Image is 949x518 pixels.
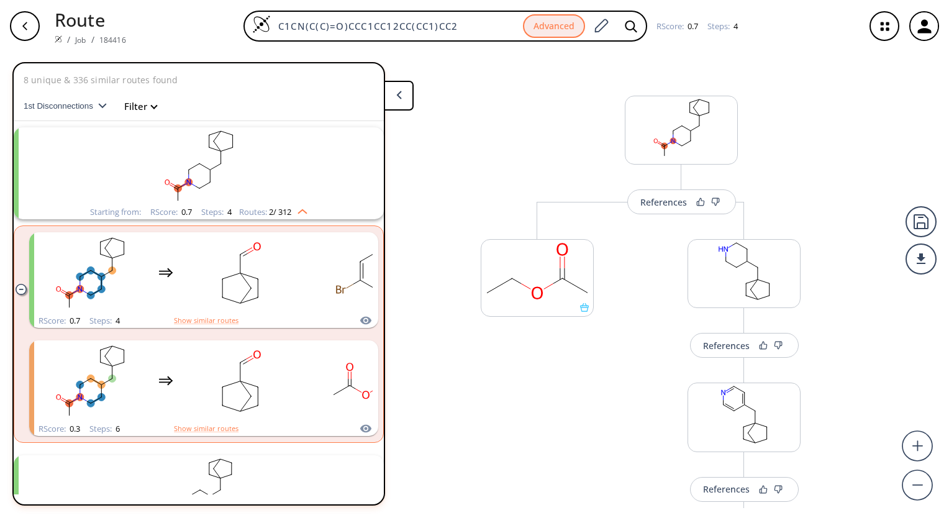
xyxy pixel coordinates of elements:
div: RScore : [39,425,80,433]
p: Route [55,6,126,33]
span: 2 / 312 [269,208,291,216]
img: Up [291,204,307,214]
div: Routes: [239,208,307,216]
li: / [91,33,94,46]
div: Steps : [201,208,232,216]
input: Enter SMILES [271,20,523,32]
div: References [703,485,750,493]
img: Logo Spaya [252,15,271,34]
button: Advanced [523,14,585,39]
div: Steps : [89,425,120,433]
button: References [690,477,799,502]
div: References [703,342,750,350]
svg: Brc1ccncc1 [310,234,422,312]
span: 4 [225,206,232,217]
span: 1st Disconnections [24,101,98,111]
svg: C1CC(CC23CCC(CC2)C3)CCN1 [688,240,800,303]
p: 8 unique & 336 similar routes found [24,73,178,86]
svg: CC(=O)N1CCC(CC23CCC(CC2)C3)CC1 [34,342,146,420]
a: Job [75,35,86,45]
div: Steps : [89,317,120,325]
li: / [67,33,70,46]
button: Show similar routes [174,423,238,434]
div: References [640,198,687,206]
span: 4 [114,315,120,326]
svg: CCOC(C)=O [481,240,593,303]
button: References [690,333,799,358]
svg: CC(=O)N1CCC(CC23CCC(CC2)C3)CC1 [34,234,146,312]
span: 0.7 [686,20,698,32]
span: 0.7 [68,315,80,326]
span: 4 [732,20,738,32]
svg: c1cc(CC23CCC(CC2)C3)ccn1 [688,383,800,447]
button: Show similar routes [174,315,238,326]
span: 6 [114,423,120,434]
img: Spaya logo [55,35,62,43]
a: 184416 [99,35,126,45]
div: Steps : [707,22,738,30]
div: RScore : [150,208,192,216]
div: RScore : [39,317,80,325]
svg: O=CC12CCC(CC1)C2 [186,234,297,312]
svg: CC(=O)N1CCC(CC23CCC(CC2)C3)CC1 [37,127,360,205]
button: References [627,189,736,214]
div: Starting from: [90,208,141,216]
span: 0.3 [68,423,80,434]
div: RScore : [656,22,698,30]
span: 0.7 [179,206,192,217]
svg: O=CC12CCC(CC1)C2 [186,342,297,420]
svg: CC(=O)OC(C)=O [310,342,422,420]
button: 1st Disconnections [24,91,117,121]
svg: CC(=O)N1CCC(CC23CCC(CC2)C3)CC1 [625,96,737,160]
button: Filter [117,102,157,111]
